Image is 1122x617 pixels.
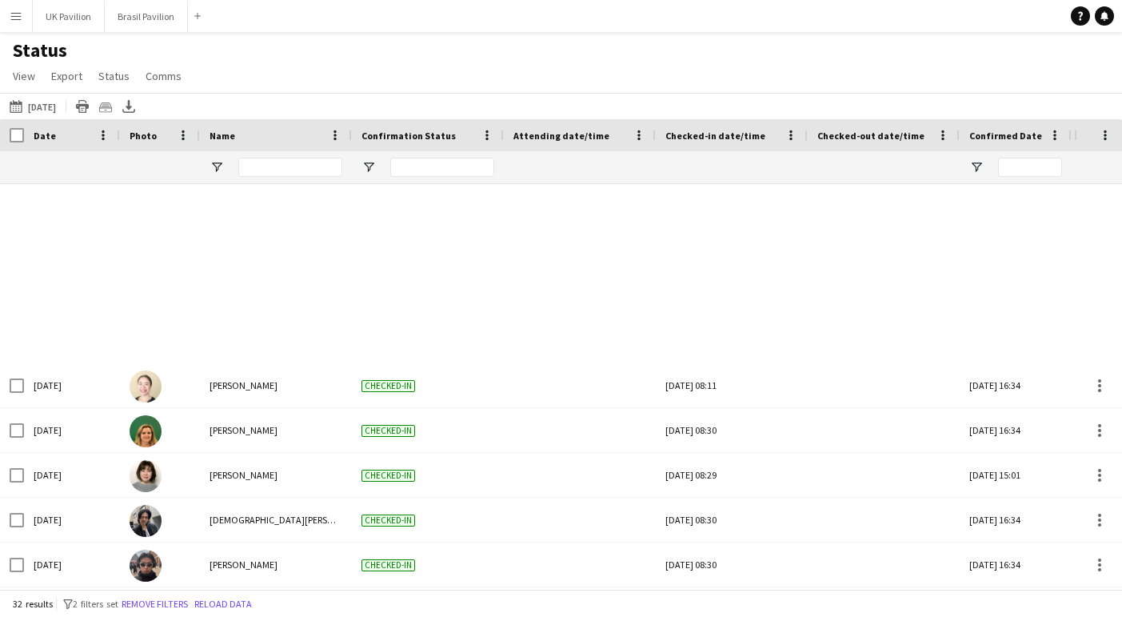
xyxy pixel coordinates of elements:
[33,1,105,32] button: UK Pavilion
[238,158,342,177] input: Name Filter Input
[960,453,1072,497] div: [DATE] 15:01
[665,130,765,142] span: Checked-in date/time
[24,543,120,587] div: [DATE]
[139,66,188,86] a: Comms
[24,363,120,407] div: [DATE]
[210,469,278,481] span: [PERSON_NAME]
[210,514,373,526] span: [DEMOGRAPHIC_DATA][PERSON_NAME]
[665,363,798,407] div: [DATE] 08:11
[210,424,278,436] span: [PERSON_NAME]
[13,69,35,83] span: View
[130,505,162,537] img: Naoya INADA
[6,66,42,86] a: View
[210,379,278,391] span: [PERSON_NAME]
[6,97,59,116] button: [DATE]
[92,66,136,86] a: Status
[96,97,115,116] app-action-btn: Crew files as ZIP
[361,559,415,571] span: Checked-in
[513,130,609,142] span: Attending date/time
[390,158,494,177] input: Confirmation Status Filter Input
[361,425,415,437] span: Checked-in
[130,550,162,582] img: Kaito UMEHARA
[24,408,120,452] div: [DATE]
[361,380,415,392] span: Checked-in
[98,69,130,83] span: Status
[361,470,415,482] span: Checked-in
[969,160,984,174] button: Open Filter Menu
[361,160,376,174] button: Open Filter Menu
[130,460,162,492] img: Mari SENO
[361,130,456,142] span: Confirmation Status
[960,498,1072,542] div: [DATE] 16:34
[969,130,1042,142] span: Confirmed Date
[665,498,798,542] div: [DATE] 08:30
[817,130,924,142] span: Checked-out date/time
[130,130,157,142] span: Photo
[191,595,255,613] button: Reload data
[960,543,1072,587] div: [DATE] 16:34
[960,408,1072,452] div: [DATE] 16:34
[960,363,1072,407] div: [DATE] 16:34
[73,97,92,116] app-action-btn: Print
[24,498,120,542] div: [DATE]
[24,453,120,497] div: [DATE]
[665,543,798,587] div: [DATE] 08:30
[130,415,162,447] img: Ana BORDIN
[118,595,191,613] button: Remove filters
[210,130,235,142] span: Name
[45,66,89,86] a: Export
[210,559,278,571] span: [PERSON_NAME]
[665,453,798,497] div: [DATE] 08:29
[73,598,118,610] span: 2 filters set
[51,69,82,83] span: Export
[130,371,162,403] img: Mari AISU
[210,160,224,174] button: Open Filter Menu
[361,515,415,527] span: Checked-in
[998,158,1062,177] input: Confirmed Date Filter Input
[34,130,56,142] span: Date
[105,1,188,32] button: Brasil Pavilion
[119,97,138,116] app-action-btn: Export XLSX
[146,69,182,83] span: Comms
[665,408,798,452] div: [DATE] 08:30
